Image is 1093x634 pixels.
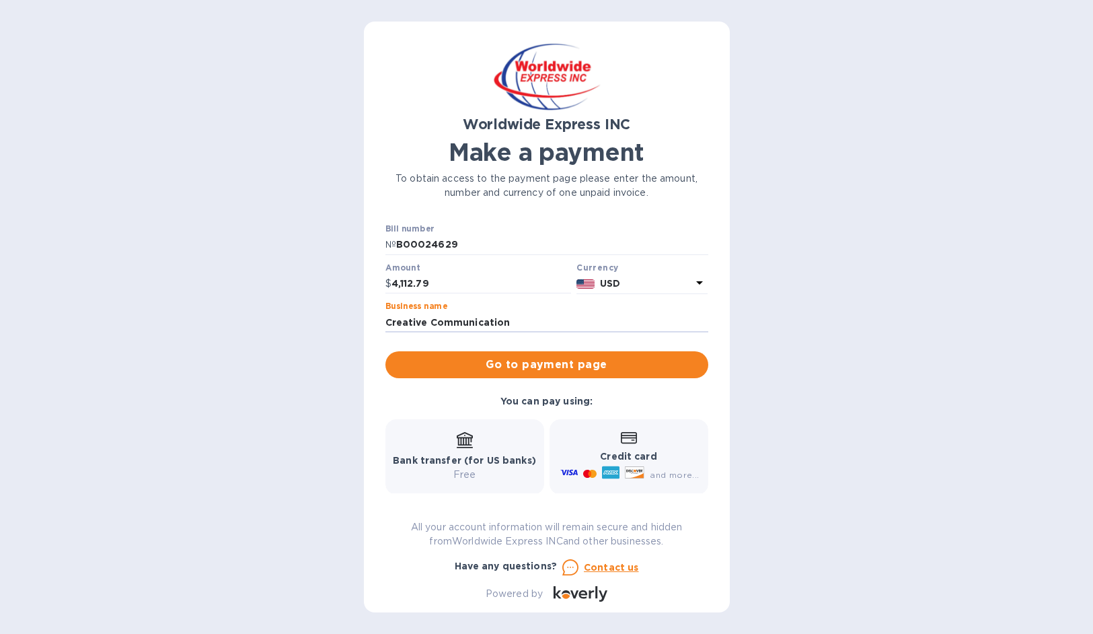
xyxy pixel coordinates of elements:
b: Worldwide Express INC [463,116,630,133]
label: Amount [385,264,420,272]
span: Go to payment page [396,357,698,373]
b: USD [600,278,620,289]
p: Free [393,468,536,482]
label: Business name [385,303,447,311]
b: Currency [576,262,618,273]
span: and more... [650,470,699,480]
button: Go to payment page [385,351,708,378]
label: Bill number [385,225,434,234]
p: All your account information will remain secure and hidden from Worldwide Express INC and other b... [385,520,708,549]
img: USD [576,279,595,289]
input: Enter bill number [396,235,708,255]
p: № [385,238,396,252]
b: You can pay using: [500,396,593,407]
input: Enter business name [385,312,708,332]
b: Have any questions? [455,561,558,571]
b: Credit card [600,451,656,462]
p: Powered by [486,587,543,601]
input: 0.00 [391,274,572,294]
u: Contact us [584,562,639,573]
b: Bank transfer (for US banks) [393,455,536,466]
p: $ [385,277,391,291]
p: To obtain access to the payment page please enter the amount, number and currency of one unpaid i... [385,172,708,200]
h1: Make a payment [385,138,708,166]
